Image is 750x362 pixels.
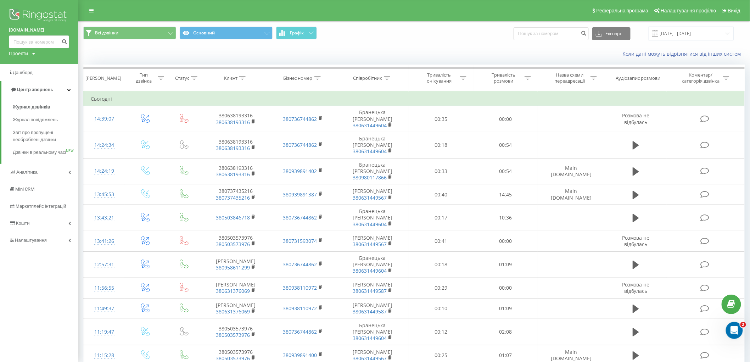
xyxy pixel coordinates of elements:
a: 380631376069 [216,308,250,315]
span: Mini CRM [15,186,34,192]
span: Центр звернень [17,87,53,92]
td: [PERSON_NAME] [202,252,269,278]
span: Налаштування [15,238,47,243]
a: 380631449604 [353,221,387,228]
div: 13:43:21 [91,211,118,225]
div: Назва схеми переадресації [551,72,589,84]
td: 380503573976 [202,231,269,251]
a: Журнал дзвінків [13,101,78,113]
div: Співробітник [353,75,382,81]
span: Реферальна програма [597,8,649,13]
a: 380631449567 [353,194,387,201]
a: 380939891387 [283,191,317,198]
button: Основний [180,27,273,39]
div: 13:41:26 [91,234,118,248]
a: 380736744862 [283,141,317,148]
td: 00:00 [473,106,538,132]
div: 12:57:31 [91,258,118,272]
div: 14:39:07 [91,112,118,126]
a: 380503573976 [216,332,250,338]
td: 01:09 [473,298,538,319]
a: 380638193316 [216,171,250,178]
td: Бранецька [PERSON_NAME] [336,158,409,184]
div: Тип дзвінка [131,72,156,84]
a: 380631449604 [353,122,387,129]
a: 380939891402 [283,168,317,174]
td: 10:36 [473,205,538,231]
td: 00:17 [409,205,473,231]
span: Дашборд [13,70,33,75]
td: 00:35 [409,106,473,132]
td: 00:10 [409,298,473,319]
td: 00:41 [409,231,473,251]
span: Аналiтика [16,169,38,175]
div: Тривалість очікування [420,72,458,84]
a: 380631449587 [353,288,387,294]
iframe: Intercom live chat [726,322,743,339]
span: Розмова не відбулась [622,234,650,247]
td: 380638193316 [202,158,269,184]
div: 13:45:53 [91,188,118,201]
a: Журнал повідомлень [13,113,78,126]
td: 00:00 [473,231,538,251]
a: 380736744862 [283,261,317,268]
a: 380939891400 [283,352,317,358]
span: Журнал дзвінків [13,104,50,111]
a: 380503846718 [216,214,250,221]
div: 11:19:47 [91,325,118,339]
div: Тривалість розмови [485,72,523,84]
td: Бранецька [PERSON_NAME] [336,106,409,132]
td: [PERSON_NAME] [336,298,409,319]
a: Дзвінки в реальному часіNEW [13,146,78,159]
span: Графік [290,30,304,35]
td: Бранецька [PERSON_NAME] [336,252,409,278]
div: [PERSON_NAME] [85,75,121,81]
td: 380503573976 [202,319,269,345]
td: Main [DOMAIN_NAME] [538,184,605,205]
a: Звіт про пропущені необроблені дзвінки [13,126,78,146]
input: Пошук за номером [9,35,69,48]
td: 14:45 [473,184,538,205]
td: [PERSON_NAME] [336,231,409,251]
a: 380638193316 [216,145,250,151]
div: Бізнес номер [284,75,313,81]
td: 00:29 [409,278,473,298]
a: 380938110972 [283,284,317,291]
a: Коли дані можуть відрізнятися вiд інших систем [623,50,745,57]
td: 00:54 [473,132,538,158]
a: 380958611299 [216,264,250,271]
td: Бранецька [PERSON_NAME] [336,205,409,231]
div: 11:49:37 [91,302,118,316]
td: 00:54 [473,158,538,184]
span: 2 [740,322,746,328]
span: Журнал повідомлень [13,116,58,123]
td: [PERSON_NAME] [336,184,409,205]
span: Розмова не відбулась [622,112,650,125]
td: [PERSON_NAME] [336,278,409,298]
span: Розмова не відбулась [622,281,650,294]
a: 380631449587 [353,308,387,315]
td: 00:40 [409,184,473,205]
td: Бранецька [PERSON_NAME] [336,132,409,158]
button: Експорт [592,27,631,40]
div: 14:24:19 [91,164,118,178]
td: 380638193316 [202,106,269,132]
span: Вихід [728,8,740,13]
a: 380736744862 [283,328,317,335]
a: 380631376069 [216,288,250,294]
td: Бранецька [PERSON_NAME] [336,319,409,345]
td: 00:12 [409,319,473,345]
a: 380737435216 [216,194,250,201]
div: 11:56:55 [91,281,118,295]
a: 380736744862 [283,214,317,221]
a: 380631449567 [353,241,387,247]
td: 00:18 [409,252,473,278]
td: 380737435216 [202,184,269,205]
td: 02:08 [473,319,538,345]
a: 380503573976 [216,355,250,362]
td: 00:18 [409,132,473,158]
td: Main [DOMAIN_NAME] [538,158,605,184]
a: 380731593074 [283,238,317,244]
span: Звіт про пропущені необроблені дзвінки [13,129,74,143]
td: [PERSON_NAME] [202,278,269,298]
